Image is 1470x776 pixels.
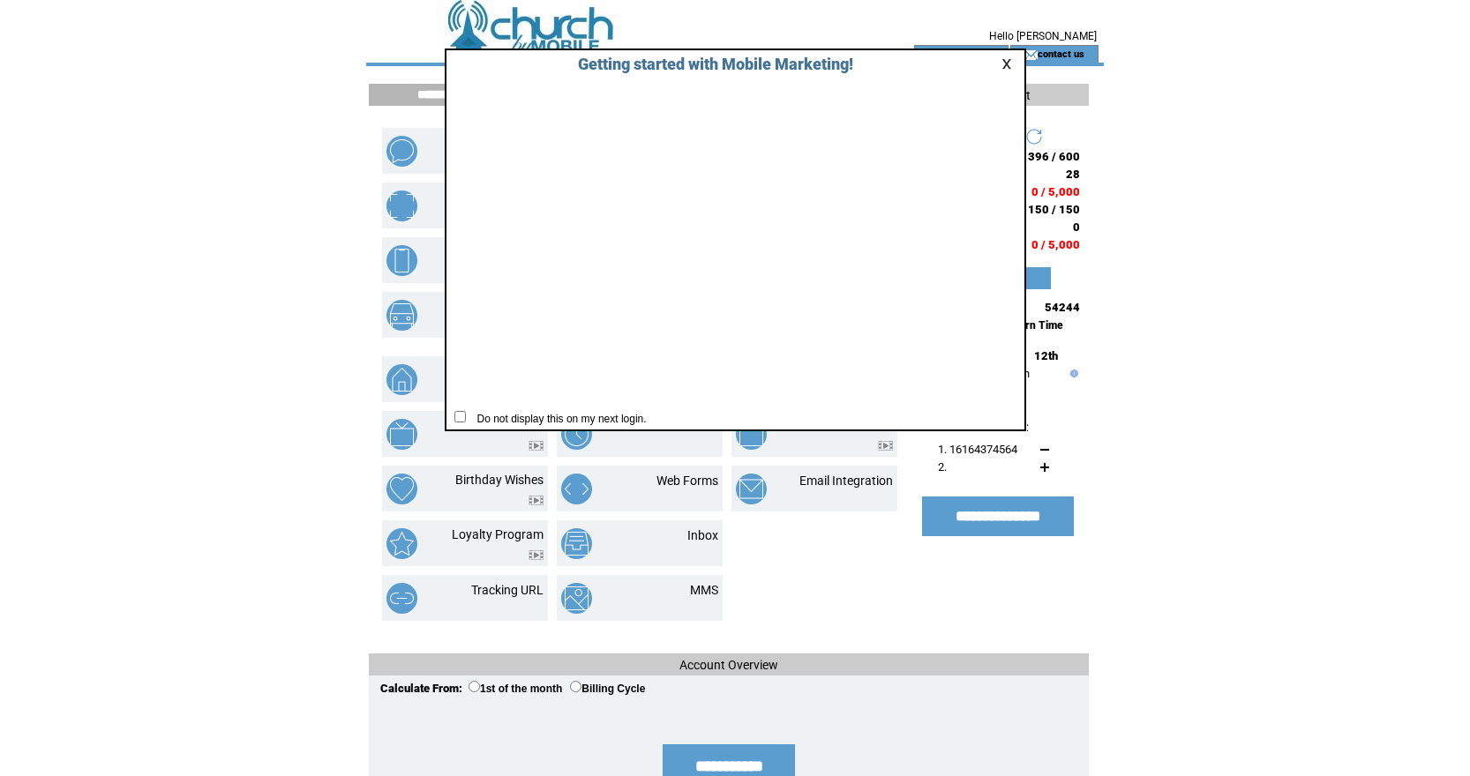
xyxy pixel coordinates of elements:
span: 0 / 5,000 [1031,238,1080,251]
span: 150 / 150 [1028,203,1080,216]
a: Tracking URL [471,583,544,597]
img: loyalty-program.png [386,528,417,559]
span: 54244 [1045,301,1080,314]
span: 12th [1034,349,1058,362]
img: account_icon.gif [941,48,955,62]
img: text-to-win.png [736,419,767,450]
img: scheduled-tasks.png [561,419,592,450]
a: Web Forms [656,474,718,488]
img: mobile-websites.png [386,245,417,276]
img: property-listing.png [386,364,417,395]
img: text-to-screen.png [386,419,417,450]
img: video.png [529,550,544,560]
img: tracking-url.png [386,583,417,614]
span: Getting started with Mobile Marketing! [560,55,853,73]
img: video.png [529,496,544,505]
span: 28 [1066,168,1080,181]
label: Billing Cycle [570,683,645,695]
span: Calculate From: [380,682,462,695]
span: Account Overview [679,658,778,672]
span: 0 / 5,000 [1031,185,1080,198]
img: text-blast.png [386,136,417,167]
a: contact us [1038,48,1084,59]
span: 1. 16164374564 [938,443,1017,456]
img: contact_us_icon.gif [1024,48,1038,62]
img: mms.png [561,583,592,614]
img: help.gif [1066,369,1078,377]
img: video.png [529,441,544,451]
input: 1st of the month [469,681,480,692]
span: Eastern Time [999,319,1063,332]
span: Hello [PERSON_NAME] [989,30,1097,42]
input: Billing Cycle [570,681,581,692]
span: 2. [938,460,947,474]
span: 396 / 600 [1028,150,1080,163]
img: vehicle-listing.png [386,300,417,331]
a: MMS [690,583,718,597]
a: Email Integration [799,474,893,488]
a: Birthday Wishes [455,473,544,487]
img: birthday-wishes.png [386,474,417,504]
a: Loyalty Program [452,527,544,541]
label: 1st of the month [469,683,562,695]
img: web-forms.png [561,474,592,504]
img: video.png [878,441,893,451]
img: mobile-coupons.png [386,190,417,221]
img: inbox.png [561,528,592,559]
span: Do not display this on my next login. [469,413,647,425]
a: Inbox [687,528,718,542]
img: email-integration.png [736,474,767,504]
span: 0 [1073,220,1080,234]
